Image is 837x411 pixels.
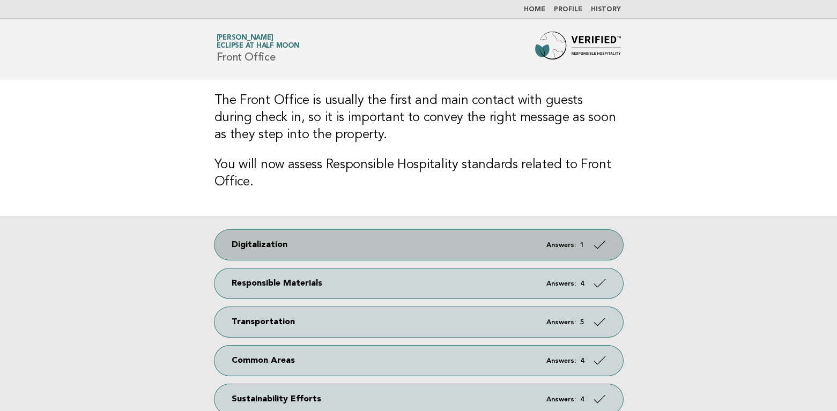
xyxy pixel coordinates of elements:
[554,6,582,13] a: Profile
[580,396,584,403] strong: 4
[580,242,584,249] strong: 1
[217,34,300,49] a: [PERSON_NAME]Eclipse at Half Moon
[524,6,545,13] a: Home
[546,357,576,364] em: Answers:
[591,6,621,13] a: History
[546,242,576,249] em: Answers:
[214,156,623,191] h3: You will now assess Responsible Hospitality standards related to Front Office.
[546,319,576,326] em: Answers:
[214,92,623,144] h3: The Front Office is usually the first and main contact with guests during check in, so it is impo...
[535,32,621,66] img: Forbes Travel Guide
[214,346,623,376] a: Common Areas Answers: 4
[546,280,576,287] em: Answers:
[214,307,623,337] a: Transportation Answers: 5
[214,230,623,260] a: Digitalization Answers: 1
[217,43,300,50] span: Eclipse at Half Moon
[580,319,584,326] strong: 5
[214,268,623,298] a: Responsible Materials Answers: 4
[580,280,584,287] strong: 4
[546,396,576,403] em: Answers:
[217,35,300,63] h1: Front Office
[580,357,584,364] strong: 4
